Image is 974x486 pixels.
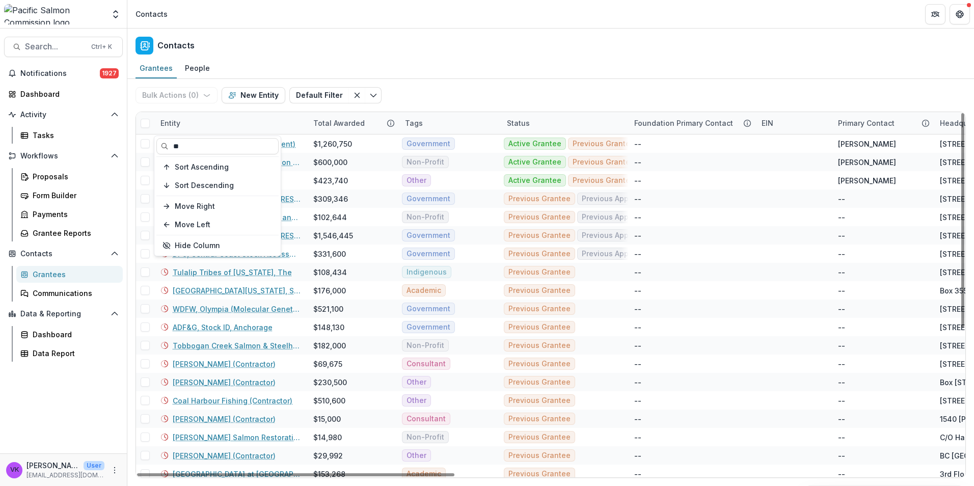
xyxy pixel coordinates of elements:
[634,304,641,314] div: --
[838,340,845,351] div: --
[399,118,429,128] div: Tags
[838,469,845,479] div: --
[136,87,218,103] button: Bulk Actions (0)
[313,469,345,479] div: $153,268
[755,118,779,128] div: EIN
[407,231,450,240] span: Government
[173,395,292,406] a: Coal Harbour Fishing (Contractor)
[173,322,273,333] a: ADF&G, Stock ID, Anchorage
[131,7,172,21] nav: breadcrumb
[407,176,426,185] span: Other
[154,118,186,128] div: Entity
[16,285,123,302] a: Communications
[173,304,301,314] a: WDFW, Olympia (Molecular Genetics Laboratory)
[313,359,342,369] div: $69,675
[109,4,123,24] button: Open entity switcher
[838,414,845,424] div: --
[634,249,641,259] div: --
[173,414,276,424] a: [PERSON_NAME] (Contractor)
[16,206,123,223] a: Payments
[20,152,106,160] span: Workflows
[156,159,279,175] button: Sort Ascending
[33,269,115,280] div: Grantees
[634,212,641,223] div: --
[407,305,450,313] span: Government
[313,377,347,388] div: $230,500
[313,304,343,314] div: $521,100
[407,268,447,277] span: Indigenous
[508,360,571,368] span: Previous Grantee
[156,177,279,194] button: Sort Descending
[399,112,501,134] div: Tags
[173,340,301,351] a: Tobbogan Creek Salmon & Steelhead Enhancement Society
[634,414,641,424] div: --
[313,432,342,443] div: $14,980
[838,157,896,168] div: [PERSON_NAME]
[508,176,561,185] span: Active Grantee
[838,267,845,278] div: --
[634,377,641,388] div: --
[634,395,641,406] div: --
[136,61,177,75] div: Grantees
[407,323,450,332] span: Government
[508,231,571,240] span: Previous Grantee
[573,158,635,167] span: Previous Grantee
[573,176,635,185] span: Previous Grantee
[634,285,641,296] div: --
[925,4,945,24] button: Partners
[838,285,845,296] div: --
[313,157,347,168] div: $600,000
[313,267,347,278] div: $108,434
[4,106,123,123] button: Open Activity
[349,87,365,103] button: Clear filter
[838,230,845,241] div: --
[508,195,571,203] span: Previous Grantee
[16,187,123,204] a: Form Builder
[10,467,19,473] div: Victor Keong
[508,378,571,387] span: Previous Grantee
[4,306,123,322] button: Open Data & Reporting
[33,130,115,141] div: Tasks
[508,305,571,313] span: Previous Grantee
[582,250,648,258] span: Previous Applicant
[508,286,571,295] span: Previous Grantee
[832,112,934,134] div: Primary Contact
[181,61,214,75] div: People
[508,213,571,222] span: Previous Grantee
[16,345,123,362] a: Data Report
[89,41,114,52] div: Ctrl + K
[307,112,399,134] div: Total Awarded
[755,112,832,134] div: EIN
[501,112,628,134] div: Status
[508,250,571,258] span: Previous Grantee
[950,4,970,24] button: Get Help
[407,470,441,478] span: Academic
[33,329,115,340] div: Dashboard
[634,267,641,278] div: --
[582,231,648,240] span: Previous Applicant
[4,65,123,82] button: Notifications1927
[628,118,739,128] div: Foundation Primary Contact
[4,37,123,57] button: Search...
[508,268,571,277] span: Previous Grantee
[25,42,85,51] span: Search...
[173,469,301,479] a: [GEOGRAPHIC_DATA] at [GEOGRAPHIC_DATA]
[16,127,123,144] a: Tasks
[156,237,279,254] button: Hide Column
[84,461,104,470] p: User
[313,175,348,186] div: $423,740
[838,432,845,443] div: --
[154,112,307,134] div: Entity
[4,4,104,24] img: Pacific Salmon Commission logo
[634,469,641,479] div: --
[407,250,450,258] span: Government
[407,378,426,387] span: Other
[634,157,641,168] div: --
[838,304,845,314] div: --
[173,450,276,461] a: [PERSON_NAME] (Contractor)
[838,395,845,406] div: --
[136,9,168,19] div: Contacts
[634,450,641,461] div: --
